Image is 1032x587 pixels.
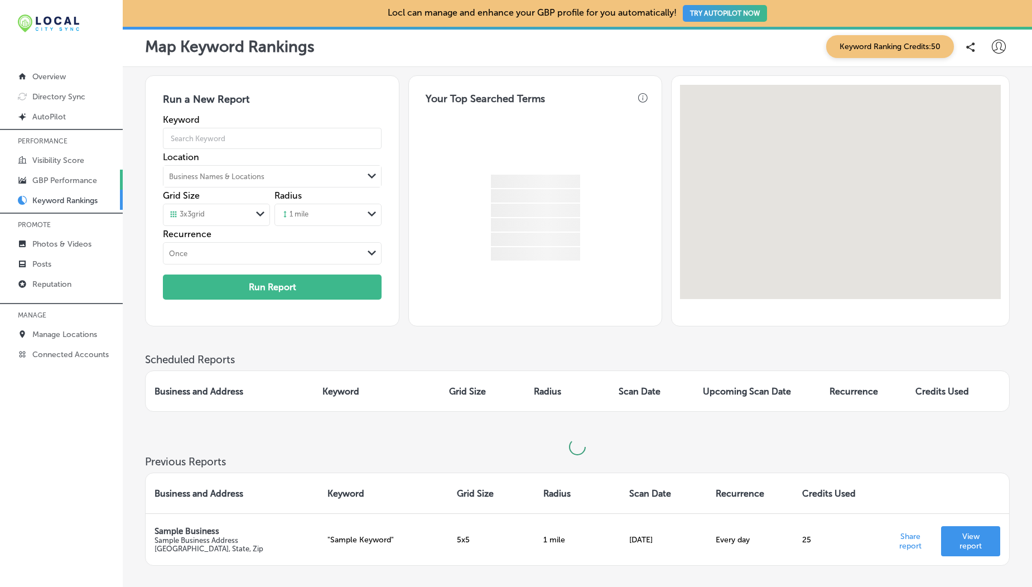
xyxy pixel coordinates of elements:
th: Keyword [314,371,440,411]
th: Recurrence [821,371,906,411]
span: ‌ [491,218,580,232]
span: ‌ [491,175,580,188]
td: Every day [707,513,793,565]
th: Keyword [319,473,448,513]
td: 5x5 [448,513,534,565]
p: Photos & Videos [32,239,91,249]
div: Once [169,249,187,258]
p: Sample Business Address [GEOGRAPHIC_DATA], State, Zip [155,536,310,553]
p: Reputation [32,280,71,289]
label: Keyword [163,114,382,125]
th: Grid Size [448,473,534,513]
a: View report [941,526,1000,556]
input: Search Keyword [163,123,382,154]
th: Upcoming Scan Date [694,371,821,411]
th: Radius [525,371,610,411]
span: Keyword Ranking Credits: 50 [826,35,954,58]
th: Business and Address [146,473,319,513]
label: Radius [274,190,302,201]
div: Business Names & Locations [169,172,264,181]
label: Grid Size [163,190,200,201]
button: Run Report [163,275,382,300]
th: Grid Size [440,371,524,411]
h3: Scheduled Reports [145,353,1010,366]
label: Recurrence [163,229,382,239]
div: 1 mile [281,210,308,220]
p: Connected Accounts [32,350,109,359]
th: Recurrence [707,473,793,513]
h3: Previous Reports [145,455,1010,468]
th: Credits Used [793,473,880,513]
span: ‌ [491,204,580,217]
th: Scan Date [620,473,707,513]
div: 3 x 3 grid [169,210,205,220]
th: Scan Date [610,371,694,411]
th: Radius [534,473,621,513]
th: Credits Used [906,371,991,411]
td: [DATE] [620,513,707,565]
p: Manage Locations [32,330,97,339]
h3: Run a New Report [163,93,382,114]
p: View report [950,532,991,551]
p: Sample Business [155,526,310,536]
p: Directory Sync [32,92,85,102]
p: Keyword Rankings [32,196,98,205]
p: Overview [32,72,66,81]
label: Location [163,152,382,162]
p: Share report [889,528,933,551]
td: "Sample Keyword" [319,513,448,565]
th: Business and Address [146,371,314,411]
p: GBP Performance [32,176,97,185]
span: ‌ [491,189,580,203]
h3: Your Top Searched Terms [417,84,554,108]
img: 12321ecb-abad-46dd-be7f-2600e8d3409flocal-city-sync-logo-rectangle.png [18,15,79,32]
button: TRY AUTOPILOT NOW [683,5,767,22]
td: 25 [793,513,880,565]
span: ‌ [491,233,580,246]
p: Map Keyword Rankings [145,37,315,56]
p: Visibility Score [32,156,84,165]
span: ‌ [491,247,580,261]
p: AutoPilot [32,112,66,122]
td: 1 mile [534,513,621,565]
p: Posts [32,259,51,269]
